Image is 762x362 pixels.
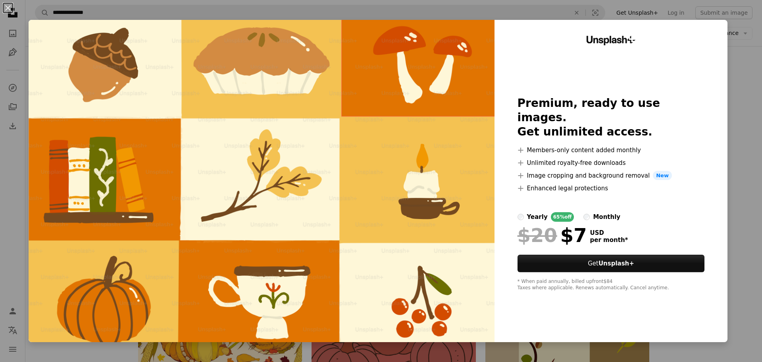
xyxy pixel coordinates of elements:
div: * When paid annually, billed upfront $84 Taxes where applicable. Renews automatically. Cancel any... [518,279,705,291]
li: Unlimited royalty-free downloads [518,158,705,168]
button: GetUnsplash+ [518,255,705,272]
input: yearly65%off [518,214,524,220]
span: $20 [518,225,557,246]
span: per month * [590,236,628,244]
span: USD [590,229,628,236]
input: monthly [583,214,590,220]
div: monthly [593,212,620,222]
div: $7 [518,225,587,246]
li: Image cropping and background removal [518,171,705,180]
div: yearly [527,212,548,222]
strong: Unsplash+ [598,260,634,267]
h2: Premium, ready to use images. Get unlimited access. [518,96,705,139]
li: Members-only content added monthly [518,145,705,155]
li: Enhanced legal protections [518,184,705,193]
div: 65% off [551,212,574,222]
span: New [653,171,672,180]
